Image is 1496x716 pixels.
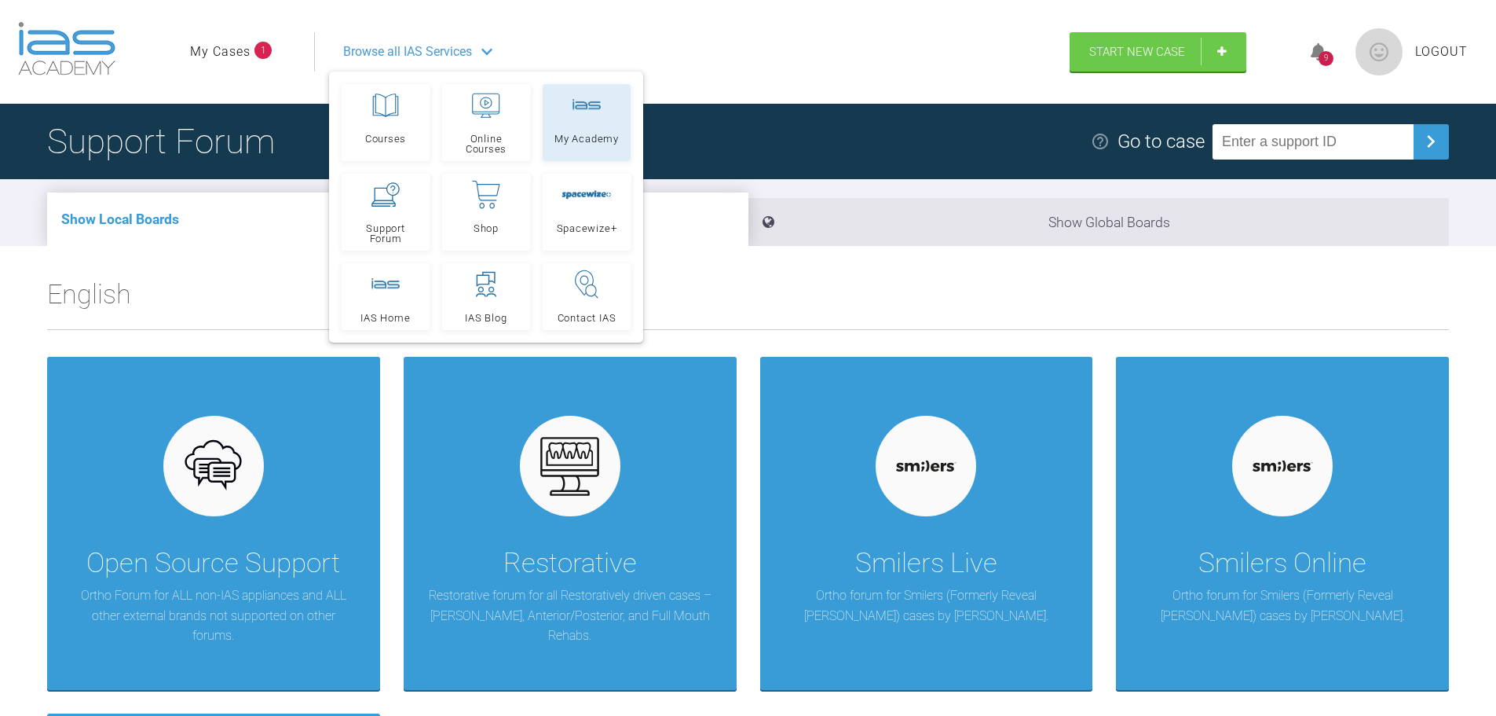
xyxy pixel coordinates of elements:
[1253,461,1313,472] img: smilers.ad3bdde1.svg
[1070,32,1246,72] a: Start New Case
[543,263,631,330] a: Contact IAS
[465,313,507,323] span: IAS Blog
[784,586,1070,626] p: Ortho forum for Smilers (Formerly Reveal [PERSON_NAME]) cases by [PERSON_NAME].
[1418,129,1443,154] img: chevronRight.28bd32b0.svg
[18,22,115,75] img: logo-light.3e3ef733.png
[47,357,380,690] a: Open Source SupportOrtho Forum for ALL non-IAS appliances and ALL other external brands not suppo...
[554,134,619,144] span: My Academy
[1355,28,1403,75] img: profile.png
[190,42,251,62] a: My Cases
[342,84,430,161] a: Courses
[557,223,617,233] span: Spacewize+
[896,461,956,472] img: smilers.ad3bdde1.svg
[47,273,1449,329] h2: English
[47,114,275,169] h1: Support Forum
[1213,124,1414,160] input: Enter a support ID
[503,542,637,586] div: Restorative
[449,134,523,154] span: Online Courses
[183,436,243,497] img: opensource.6e495855.svg
[442,174,530,251] a: Shop
[71,586,357,646] p: Ortho Forum for ALL non-IAS appliances and ALL other external brands not supported on other forums.
[360,313,410,323] span: IAS Home
[474,223,499,233] span: Shop
[365,134,406,144] span: Courses
[442,263,530,330] a: IAS Blog
[1117,127,1205,156] div: Go to case
[254,42,272,59] span: 1
[1091,132,1110,151] img: help.e70b9f3d.svg
[558,313,616,323] span: Contact IAS
[427,586,713,646] p: Restorative forum for all Restoratively driven cases – [PERSON_NAME], Anterior/Posterior, and Ful...
[855,542,997,586] div: Smilers Live
[1089,45,1185,59] span: Start New Case
[342,174,430,251] a: Support Forum
[404,357,737,690] a: RestorativeRestorative forum for all Restoratively driven cases – [PERSON_NAME], Anterior/Posteri...
[1198,542,1366,586] div: Smilers Online
[342,263,430,330] a: IAS Home
[1139,586,1425,626] p: Ortho forum for Smilers (Formerly Reveal [PERSON_NAME]) cases by [PERSON_NAME].
[349,223,422,244] span: Support Forum
[442,84,530,161] a: Online Courses
[343,42,472,62] span: Browse all IAS Services
[748,198,1450,246] li: Show Global Boards
[760,357,1093,690] a: Smilers LiveOrtho forum for Smilers (Formerly Reveal [PERSON_NAME]) cases by [PERSON_NAME].
[1319,51,1333,66] div: 9
[543,174,631,251] a: Spacewize+
[540,436,600,497] img: restorative.65e8f6b6.svg
[1415,42,1468,62] a: Logout
[543,84,631,161] a: My Academy
[1116,357,1449,690] a: Smilers OnlineOrtho forum for Smilers (Formerly Reveal [PERSON_NAME]) cases by [PERSON_NAME].
[47,193,748,246] li: Show Local Boards
[86,542,340,586] div: Open Source Support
